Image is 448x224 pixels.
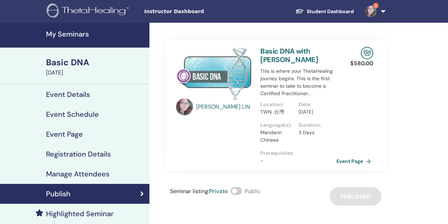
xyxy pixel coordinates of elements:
[42,56,149,77] a: Basic DNA[DATE]
[46,190,70,198] h4: Publish
[299,129,332,136] p: 3 Days
[365,6,376,17] img: default.jpg
[260,121,294,129] p: Language(s) :
[176,47,252,100] img: Basic DNA
[260,67,336,97] p: This is where your ThetaHealing journey begins. This is the first seminar to take to become a Cer...
[46,69,145,77] div: [DATE]
[260,157,336,164] p: -
[170,187,209,195] span: Seminar listing :
[299,121,332,129] p: Duration :
[260,149,336,157] p: Prerequisites :
[46,209,114,218] h4: Highlighted Seminar
[260,101,294,108] p: Location :
[46,56,145,69] div: Basic DNA
[260,108,294,116] p: TWN, 台灣
[299,101,332,108] p: Date :
[46,110,99,119] h4: Event Schedule
[46,90,90,99] h4: Event Details
[46,150,111,158] h4: Registration Details
[144,8,250,15] span: Instructor Dashboard
[299,108,332,116] p: [DATE]
[290,5,359,18] a: Student Dashboard
[245,187,261,195] span: Public
[46,170,109,178] h4: Manage Attendees
[361,47,373,59] img: In-Person Seminar
[196,103,253,111] a: [PERSON_NAME] LIN
[373,3,379,9] span: 2
[209,187,228,195] span: Private
[260,47,318,64] a: Basic DNA with [PERSON_NAME]
[336,156,374,166] a: Event Page
[47,4,131,20] img: logo.png
[176,98,193,115] img: default.jpg
[260,129,294,144] p: Mandarin Chinese
[350,59,373,68] p: $ 580.00
[46,130,83,138] h4: Event Page
[295,8,304,14] img: graduation-cap-white.svg
[46,30,145,38] h4: My Seminars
